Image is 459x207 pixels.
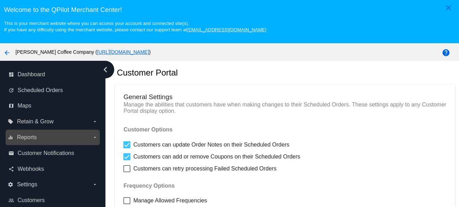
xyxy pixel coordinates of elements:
span: Retain & Grow [17,118,53,125]
i: chevron_left [100,64,111,75]
span: Webhooks [18,166,44,172]
span: Dashboard [18,71,45,78]
a: dashboard Dashboard [8,69,98,80]
a: [EMAIL_ADDRESS][DOMAIN_NAME] [187,27,266,32]
a: share Webhooks [8,163,98,175]
a: map Maps [8,100,98,111]
i: settings [8,182,13,187]
span: Maps [18,103,31,109]
h4: Frequency Options [123,183,446,189]
h3: Welcome to the QPilot Merchant Center! [4,6,455,14]
span: Scheduled Orders [18,87,63,93]
span: Customers can update Order Notes on their Scheduled Orders [133,141,289,149]
h2: Customer Portal [117,68,177,78]
span: Customers can add or remove Coupons on their Scheduled Orders [133,153,300,161]
i: arrow_drop_down [92,182,98,187]
mat-icon: help [442,48,450,57]
i: arrow_drop_down [92,135,98,140]
a: email Customer Notifications [8,148,98,159]
i: share [8,166,14,172]
p: Manage the abilities that customers have when making changes to their Scheduled Orders. These set... [123,102,446,114]
i: map [8,103,14,109]
span: Reports [17,134,37,141]
a: update Scheduled Orders [8,85,98,96]
span: Customers can retry processing Failed Scheduled Orders [133,164,276,173]
i: people_outline [8,198,14,203]
span: Settings [17,181,37,188]
i: dashboard [8,72,14,77]
i: equalizer [8,135,13,140]
a: [URL][DOMAIN_NAME] [97,49,149,55]
span: Customers [18,197,45,203]
i: email [8,150,14,156]
mat-icon: close [444,4,453,12]
span: [PERSON_NAME] Coffee Company ( ) [15,49,151,55]
small: This is your merchant website where you can access your account and connected site(s). If you hav... [4,21,266,32]
i: local_offer [8,119,13,124]
i: arrow_drop_down [92,119,98,124]
span: Customer Notifications [18,150,74,156]
i: update [8,88,14,93]
mat-icon: arrow_back [3,48,11,57]
a: people_outline Customers [8,195,98,206]
span: Manage Allowed Frequencies [133,196,207,205]
h3: General Settings [123,93,446,101]
h4: Customer Options [123,127,446,133]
